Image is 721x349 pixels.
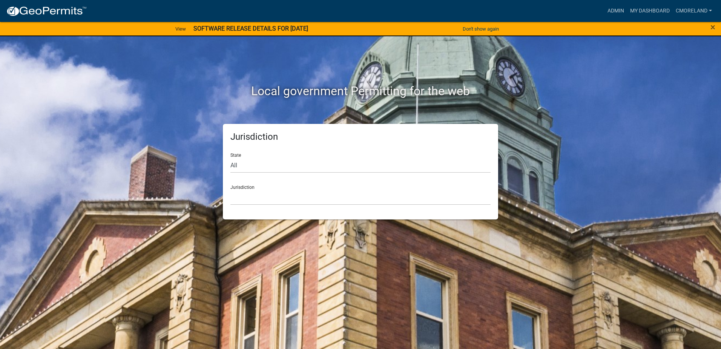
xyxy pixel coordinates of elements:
[710,22,715,32] span: ×
[627,4,673,18] a: My Dashboard
[673,4,715,18] a: cmoreland
[193,25,308,32] strong: SOFTWARE RELEASE DETAILS FOR [DATE]
[151,84,570,98] h2: Local government Permitting for the web
[460,23,502,35] button: Don't show again
[230,131,491,142] h5: Jurisdiction
[172,23,189,35] a: View
[604,4,627,18] a: Admin
[710,23,715,32] button: Close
